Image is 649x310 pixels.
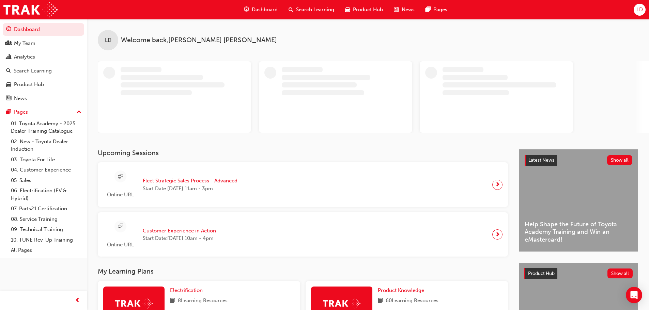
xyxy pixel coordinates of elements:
[103,218,503,251] a: Online URLCustomer Experience in ActionStart Date:[DATE] 10am - 4pm
[14,53,35,61] div: Analytics
[525,155,632,166] a: Latest NewsShow all
[420,3,453,17] a: pages-iconPages
[14,81,44,88] div: Product Hub
[283,3,340,17] a: search-iconSearch Learning
[388,3,420,17] a: news-iconNews
[3,106,84,118] button: Pages
[524,268,633,279] a: Product HubShow all
[244,5,249,14] span: guage-icon
[378,287,424,293] span: Product Knowledge
[6,40,11,47] span: people-icon
[115,298,153,309] img: Trak
[8,224,84,235] a: 09. Technical Training
[607,155,633,165] button: Show all
[14,39,35,47] div: My Team
[426,5,431,14] span: pages-icon
[289,5,293,14] span: search-icon
[170,287,205,294] a: Electrification
[519,149,638,252] a: Latest NewsShow allHelp Shape the Future of Toyota Academy Training and Win an eMastercard!
[75,296,80,305] span: prev-icon
[8,203,84,214] a: 07. Parts21 Certification
[14,67,52,75] div: Search Learning
[6,109,11,115] span: pages-icon
[8,165,84,175] a: 04. Customer Experience
[525,221,632,244] span: Help Shape the Future of Toyota Academy Training and Win an eMastercard!
[170,297,175,305] span: book-icon
[14,95,27,102] div: News
[103,168,503,201] a: Online URLFleet Strategic Sales Process - AdvancedStart Date:[DATE] 11am - 3pm
[8,214,84,225] a: 08. Service Training
[394,5,399,14] span: news-icon
[626,287,642,303] div: Open Intercom Messenger
[143,185,237,193] span: Start Date: [DATE] 11am - 3pm
[14,108,28,116] div: Pages
[340,3,388,17] a: car-iconProduct Hub
[118,173,123,181] span: sessionType_ONLINE_URL-icon
[528,271,555,276] span: Product Hub
[495,230,500,239] span: next-icon
[353,6,383,14] span: Product Hub
[402,6,415,14] span: News
[3,23,84,36] a: Dashboard
[178,297,228,305] span: 8 Learning Resources
[345,5,350,14] span: car-icon
[3,37,84,50] a: My Team
[378,287,427,294] a: Product Knowledge
[6,68,11,74] span: search-icon
[8,245,84,256] a: All Pages
[8,136,84,154] a: 02. New - Toyota Dealer Induction
[3,65,84,77] a: Search Learning
[433,6,447,14] span: Pages
[8,235,84,245] a: 10. TUNE Rev-Up Training
[8,154,84,165] a: 03. Toyota For Life
[6,27,11,33] span: guage-icon
[121,36,277,44] span: Welcome back , [PERSON_NAME] [PERSON_NAME]
[3,92,84,105] a: News
[386,297,438,305] span: 60 Learning Resources
[98,267,508,275] h3: My Learning Plans
[6,96,11,102] span: news-icon
[143,234,216,242] span: Start Date: [DATE] 10am - 4pm
[3,51,84,63] a: Analytics
[6,82,11,88] span: car-icon
[170,287,203,293] span: Electrification
[3,2,58,17] img: Trak
[3,22,84,106] button: DashboardMy TeamAnalyticsSearch LearningProduct HubNews
[103,241,137,249] span: Online URL
[105,36,111,44] span: LD
[143,177,237,185] span: Fleet Strategic Sales Process - Advanced
[378,297,383,305] span: book-icon
[98,149,508,157] h3: Upcoming Sessions
[323,298,360,309] img: Trak
[528,157,554,163] span: Latest News
[143,227,216,235] span: Customer Experience in Action
[238,3,283,17] a: guage-iconDashboard
[634,4,646,16] button: LD
[8,185,84,203] a: 06. Electrification (EV & Hybrid)
[636,6,643,14] span: LD
[77,108,81,117] span: up-icon
[103,191,137,199] span: Online URL
[495,180,500,190] span: next-icon
[8,175,84,186] a: 05. Sales
[8,118,84,136] a: 01. Toyota Academy - 2025 Dealer Training Catalogue
[296,6,334,14] span: Search Learning
[6,54,11,60] span: chart-icon
[118,222,123,231] span: sessionType_ONLINE_URL-icon
[607,268,633,278] button: Show all
[3,78,84,91] a: Product Hub
[252,6,278,14] span: Dashboard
